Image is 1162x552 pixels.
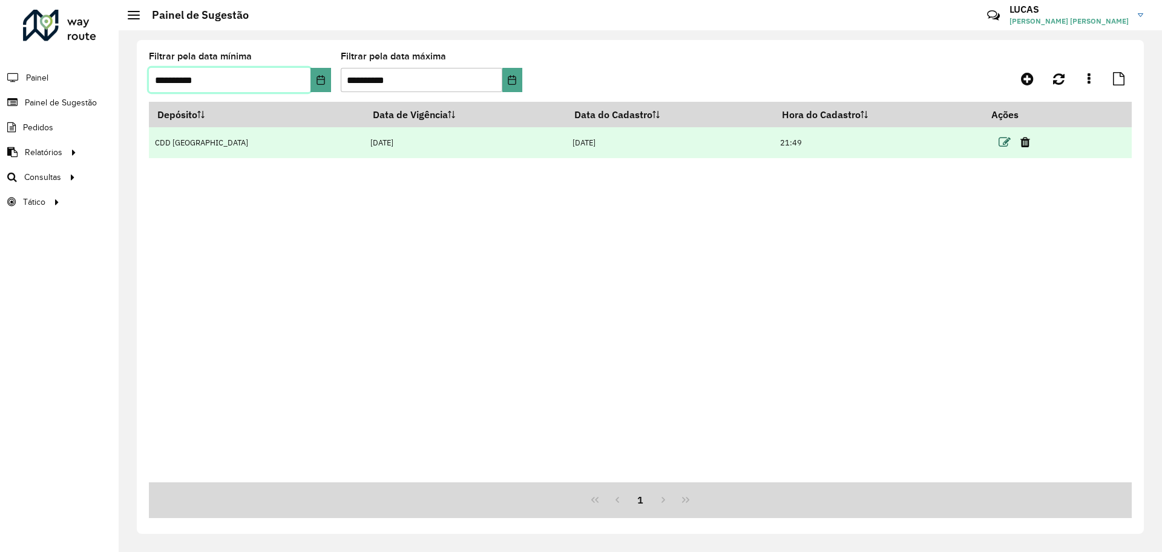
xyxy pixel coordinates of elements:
[566,102,773,127] th: Data do Cadastro
[140,8,249,22] h2: Painel de Sugestão
[25,96,97,109] span: Painel de Sugestão
[364,127,566,158] td: [DATE]
[774,127,983,158] td: 21:49
[364,102,566,127] th: Data de Vigência
[26,71,48,84] span: Painel
[341,49,446,64] label: Filtrar pela data máxima
[629,488,652,511] button: 1
[1009,16,1129,27] span: [PERSON_NAME] [PERSON_NAME]
[999,134,1011,150] a: Editar
[149,49,252,64] label: Filtrar pela data mínima
[149,102,364,127] th: Depósito
[983,102,1055,127] th: Ações
[502,68,522,92] button: Choose Date
[149,127,364,158] td: CDD [GEOGRAPHIC_DATA]
[23,196,45,208] span: Tático
[23,121,53,134] span: Pedidos
[24,171,61,184] span: Consultas
[774,102,983,127] th: Hora do Cadastro
[1009,4,1129,15] h3: LUCAS
[980,2,1006,28] a: Contato Rápido
[25,146,62,159] span: Relatórios
[566,127,773,158] td: [DATE]
[1020,134,1030,150] a: Excluir
[310,68,330,92] button: Choose Date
